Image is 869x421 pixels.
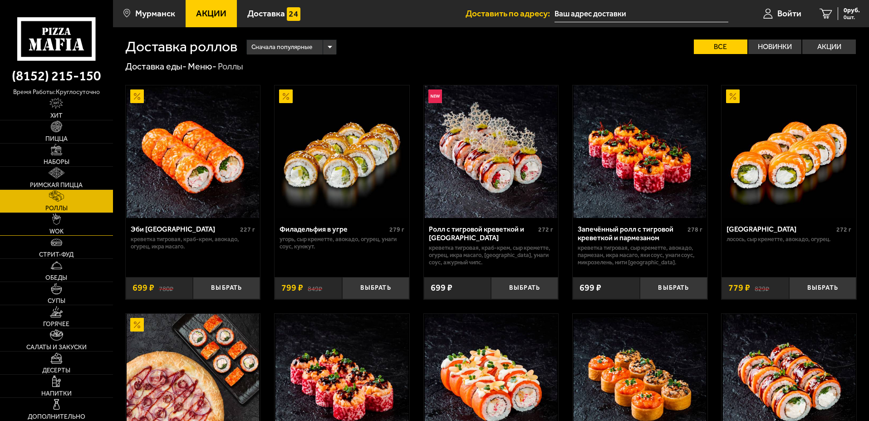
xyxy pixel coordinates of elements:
[578,244,702,266] p: креветка тигровая, Сыр креметте, авокадо, пармезан, икра масаго, яки соус, унаги соус, микрозелен...
[126,85,260,218] a: АкционныйЭби Калифорния
[196,9,226,18] span: Акции
[424,85,559,218] a: НовинкаРолл с тигровой креветкой и Гуакамоле
[428,89,442,103] img: Новинка
[131,236,255,250] p: креветка тигровая, краб-крем, авокадо, огурец, икра масаго.
[538,226,553,233] span: 272 г
[45,205,68,212] span: Роллы
[135,9,175,18] span: Мурманск
[694,40,747,54] label: Все
[193,277,260,299] button: Выбрать
[44,159,69,165] span: Наборы
[687,226,702,233] span: 278 г
[573,85,707,218] a: Запечённый ролл с тигровой креветкой и пармезаном
[30,182,83,188] span: Римская пицца
[727,236,851,243] p: лосось, Сыр креметте, авокадо, огурец.
[802,40,856,54] label: Акции
[389,226,404,233] span: 279 г
[45,275,67,281] span: Обеды
[579,283,601,292] span: 699 ₽
[130,89,144,103] img: Акционный
[26,344,87,351] span: Салаты и закуски
[218,61,243,73] div: Роллы
[726,89,740,103] img: Акционный
[240,226,255,233] span: 227 г
[39,252,74,258] span: Стрит-фуд
[131,225,238,233] div: Эби [GEOGRAPHIC_DATA]
[133,283,154,292] span: 699 ₽
[50,113,63,119] span: Хит
[281,283,303,292] span: 799 ₽
[42,367,70,374] span: Десерты
[45,136,68,142] span: Пицца
[722,85,856,218] a: АкционныйФиладельфия
[836,226,851,233] span: 272 г
[308,283,322,292] s: 849 ₽
[130,318,144,332] img: Акционный
[342,277,409,299] button: Выбрать
[425,85,557,218] img: Ролл с тигровой креветкой и Гуакамоле
[279,89,293,103] img: Акционный
[28,414,85,420] span: Дополнительно
[555,5,728,22] input: Ваш адрес доставки
[574,85,706,218] img: Запечённый ролл с тигровой креветкой и пармезаном
[275,85,409,218] a: АкционныйФиладельфия в угре
[41,391,72,397] span: Напитки
[49,228,64,235] span: WOK
[43,321,69,327] span: Горячее
[728,283,750,292] span: 779 ₽
[789,277,856,299] button: Выбрать
[727,225,834,233] div: [GEOGRAPHIC_DATA]
[125,61,187,72] a: Доставка еды-
[844,15,860,20] span: 0 шт.
[466,9,555,18] span: Доставить по адресу:
[578,225,685,242] div: Запечённый ролл с тигровой креветкой и пармезаном
[431,283,452,292] span: 699 ₽
[748,40,802,54] label: Новинки
[755,283,769,292] s: 829 ₽
[127,85,259,218] img: Эби Калифорния
[188,61,216,72] a: Меню-
[287,7,300,21] img: 15daf4d41897b9f0e9f617042186c801.svg
[280,225,387,233] div: Филадельфия в угре
[429,244,554,266] p: креветка тигровая, краб-крем, Сыр креметте, огурец, икра масаго, [GEOGRAPHIC_DATA], унаги соус, а...
[777,9,801,18] span: Войти
[429,225,536,242] div: Ролл с тигровой креветкой и [GEOGRAPHIC_DATA]
[723,85,855,218] img: Филадельфия
[640,277,707,299] button: Выбрать
[48,298,65,304] span: Супы
[247,9,285,18] span: Доставка
[280,236,404,250] p: угорь, Сыр креметте, авокадо, огурец, унаги соус, кунжут.
[159,283,173,292] s: 780 ₽
[275,85,408,218] img: Филадельфия в угре
[844,7,860,14] span: 0 руб.
[251,39,312,56] span: Сначала популярные
[125,40,237,54] h1: Доставка роллов
[491,277,558,299] button: Выбрать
